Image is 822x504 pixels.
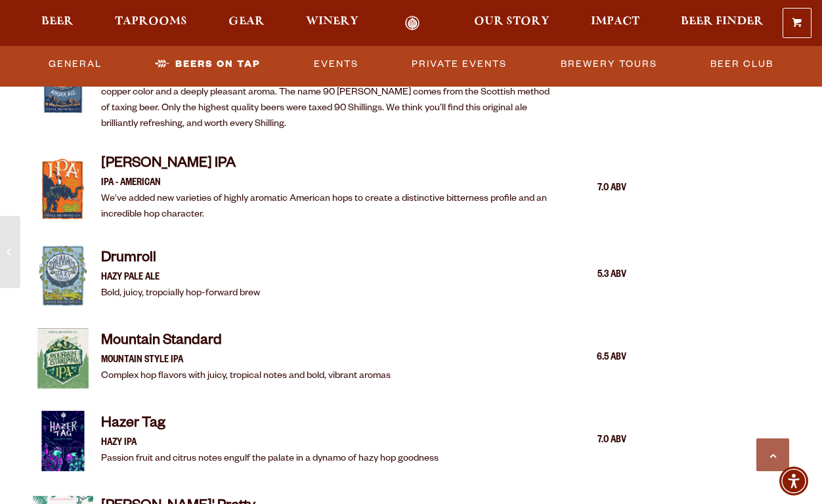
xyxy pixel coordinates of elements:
a: Events [309,49,364,79]
p: 90 Shilling is our smooth and complex flagship beer. A medium-bodied amber ale with a distinct bu... [101,70,553,133]
p: HAZY PALE ALE [101,270,260,286]
span: Gear [228,16,265,27]
h4: Hazer Tag [101,415,439,436]
p: MOUNTAIN STYLE IPA [101,353,391,369]
span: Beer Finder [681,16,764,27]
div: 7.0 ABV [561,180,626,198]
h4: Mountain Standard [101,332,391,353]
div: 6.5 ABV [561,350,626,367]
a: Brewery Tours [555,49,662,79]
a: Winery [297,16,367,31]
span: Taprooms [115,16,187,27]
span: Impact [591,16,639,27]
p: IPA - AMERICAN [101,176,553,192]
img: Item Thumbnail [33,328,93,388]
a: General [43,49,107,79]
p: Bold, juicy, tropcially hop-forward brew [101,286,260,302]
div: Accessibility Menu [779,467,808,495]
a: Odell Home [388,16,437,31]
h4: Drumroll [101,249,260,270]
span: Beer [41,16,74,27]
a: Private Events [406,49,512,79]
img: Item Thumbnail [33,159,93,219]
p: HAZY IPA [101,436,439,451]
span: Our Story [474,16,550,27]
p: We've added new varieties of highly aromatic American hops to create a distinctive bitterness pro... [101,192,553,223]
div: 7.0 ABV [561,432,626,450]
a: Scroll to top [756,438,789,471]
a: Beers on Tap [150,49,265,79]
h4: [PERSON_NAME] IPA [101,155,553,176]
span: Winery [306,16,358,27]
a: Impact [582,16,648,31]
a: Beer Finder [672,16,772,31]
img: Item Thumbnail [33,245,93,306]
p: Complex hop flavors with juicy, tropical notes and bold, vibrant aromas [101,369,391,385]
a: Taprooms [106,16,196,31]
a: Our Story [465,16,558,31]
a: Gear [220,16,273,31]
a: Beer Club [705,49,779,79]
p: Passion fruit and citrus notes engulf the palate in a dynamo of hazy hop goodness [101,451,439,467]
img: Item Thumbnail [33,411,93,471]
div: 5.3 ABV [561,267,626,284]
a: Beer [33,16,82,31]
